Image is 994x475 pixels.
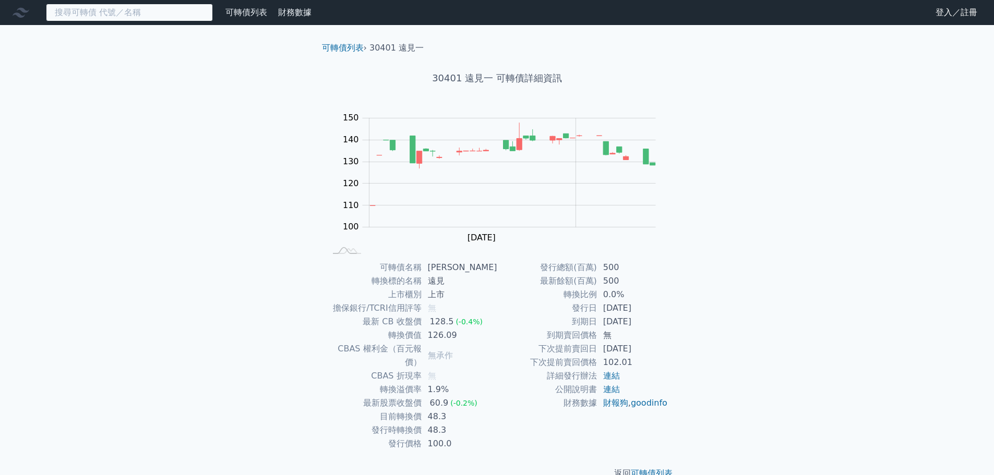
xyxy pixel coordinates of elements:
[597,288,668,301] td: 0.0%
[603,384,620,394] a: 連結
[338,113,672,242] g: Chart
[314,71,681,86] h1: 30401 遠見一 可轉債詳細資訊
[597,342,668,356] td: [DATE]
[422,288,497,301] td: 上市
[326,437,422,450] td: 發行價格
[497,383,597,396] td: 公開說明書
[597,261,668,274] td: 500
[369,42,424,54] li: 30401 遠見一
[326,261,422,274] td: 可轉債名稱
[422,328,497,342] td: 126.09
[428,371,436,381] span: 無
[343,178,359,188] tspan: 120
[343,222,359,232] tspan: 100
[422,423,497,437] td: 48.3
[597,274,668,288] td: 500
[422,274,497,288] td: 遠見
[428,396,451,410] div: 60.9
[497,369,597,383] td: 詳細發行辦法
[428,350,453,360] span: 無承作
[322,42,367,54] li: ›
[450,399,477,407] span: (-0.2%)
[497,328,597,342] td: 到期賣回價格
[597,315,668,328] td: [DATE]
[422,261,497,274] td: [PERSON_NAME]
[278,7,312,17] a: 財務數據
[46,4,213,21] input: 搜尋可轉債 代號／名稱
[497,396,597,410] td: 財務數據
[428,315,456,328] div: 128.5
[326,410,422,423] td: 目前轉換價
[597,328,668,342] td: 無
[603,371,620,381] a: 連結
[326,288,422,301] td: 上市櫃別
[497,301,597,315] td: 發行日
[326,369,422,383] td: CBAS 折現率
[326,301,422,315] td: 擔保銀行/TCRI信用評等
[468,233,496,242] tspan: [DATE]
[631,398,667,408] a: goodinfo
[326,396,422,410] td: 最新股票收盤價
[422,383,497,396] td: 1.9%
[497,288,597,301] td: 轉換比例
[497,274,597,288] td: 最新餘額(百萬)
[326,328,422,342] td: 轉換價值
[326,274,422,288] td: 轉換標的名稱
[603,398,628,408] a: 財報狗
[422,437,497,450] td: 100.0
[343,200,359,210] tspan: 110
[497,356,597,369] td: 下次提前賣回價格
[343,135,359,144] tspan: 140
[497,261,597,274] td: 發行總額(百萬)
[597,301,668,315] td: [DATE]
[326,383,422,396] td: 轉換溢價率
[343,156,359,166] tspan: 130
[927,4,986,21] a: 登入／註冊
[428,303,436,313] span: 無
[326,315,422,328] td: 最新 CB 收盤價
[326,342,422,369] td: CBAS 權利金（百元報價）
[456,318,483,326] span: (-0.4%)
[597,396,668,410] td: ,
[422,410,497,423] td: 48.3
[322,43,364,53] a: 可轉債列表
[497,315,597,328] td: 到期日
[326,423,422,437] td: 發行時轉換價
[225,7,267,17] a: 可轉債列表
[343,113,359,123] tspan: 150
[370,123,655,205] g: Series
[597,356,668,369] td: 102.01
[497,342,597,356] td: 下次提前賣回日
